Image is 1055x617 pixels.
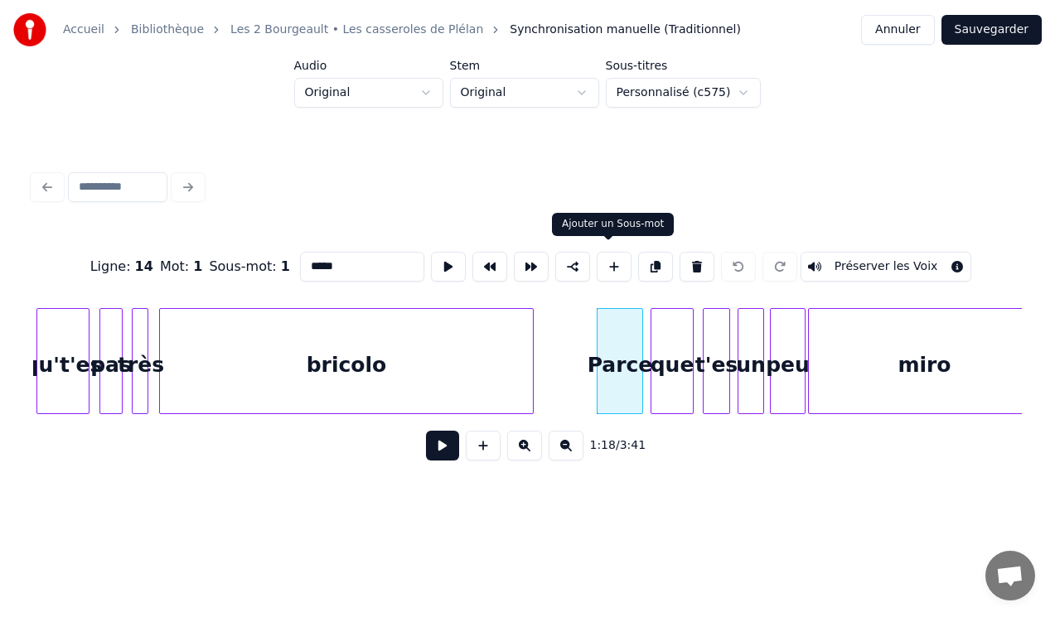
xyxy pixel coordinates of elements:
div: / [590,437,630,454]
button: Annuler [861,15,934,45]
span: 1 [281,258,290,274]
label: Audio [294,60,443,71]
div: Mot : [160,257,203,277]
a: Les 2 Bourgeault • Les casseroles de Plélan [230,22,483,38]
div: Sous-mot : [209,257,289,277]
img: youka [13,13,46,46]
label: Sous-titres [606,60,762,71]
a: Accueil [63,22,104,38]
span: 1:18 [590,437,616,454]
button: Toggle [801,252,972,282]
button: Sauvegarder [941,15,1042,45]
div: Ajouter un Sous-mot [562,218,664,231]
div: Ligne : [90,257,153,277]
span: Synchronisation manuelle (Traditionnel) [510,22,741,38]
span: 1 [193,258,202,274]
div: Ouvrir le chat [985,551,1035,600]
span: 3:41 [620,437,646,454]
label: Stem [450,60,599,71]
span: 14 [135,258,153,274]
a: Bibliothèque [131,22,204,38]
nav: breadcrumb [63,22,741,38]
